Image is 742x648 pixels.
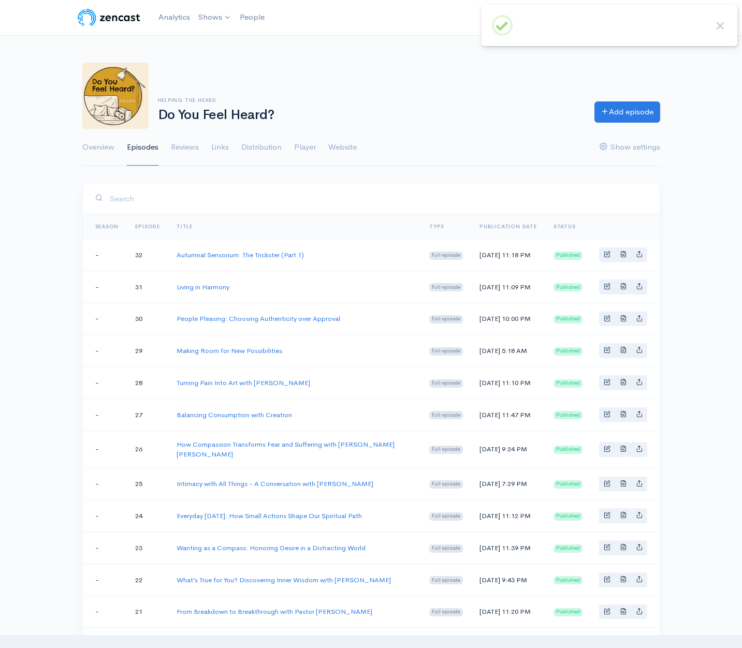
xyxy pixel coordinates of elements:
td: - [83,399,127,431]
td: 29 [127,335,168,367]
a: Living in Harmony [177,283,229,291]
span: Published [554,252,583,260]
iframe: gist-messenger-bubble-iframe [707,613,732,638]
a: Intimacy with All Things - A Conversation with [PERSON_NAME] [177,479,373,488]
h1: Do You Feel Heard? [158,108,582,123]
td: 28 [127,367,168,399]
span: Full episode [429,283,463,291]
td: [DATE] 11:09 PM [471,271,545,303]
td: [DATE] 11:18 PM [471,239,545,271]
div: Basic example [599,442,647,457]
td: [DATE] 11:39 PM [471,532,545,564]
td: - [83,468,127,500]
td: - [83,335,127,367]
input: Search [109,188,647,209]
a: Player [294,129,316,166]
span: Published [554,283,583,291]
span: Published [554,512,583,521]
a: Show settings [600,129,660,166]
td: - [83,367,127,399]
a: What’s True for You? Discovering Inner Wisdom with [PERSON_NAME] [177,576,391,584]
a: Shows [194,6,236,29]
div: Basic example [599,279,647,294]
div: Basic example [599,312,647,327]
span: Full episode [429,544,463,553]
a: Title [177,223,193,230]
span: Full episode [429,315,463,323]
td: - [83,532,127,564]
div: Basic example [599,477,647,492]
span: Full episode [429,512,463,521]
td: [DATE] 11:12 PM [471,500,545,532]
a: Wanting as a Compass: Honoring Desire in a Distracting World [177,543,366,552]
a: Season [95,223,119,230]
td: 25 [127,468,168,500]
a: Website [328,129,357,166]
span: Published [554,608,583,616]
td: [DATE] 7:29 PM [471,468,545,500]
span: Published [554,544,583,553]
a: Everyday [DATE]: How Small Actions Shape Our Spiritual Path [177,511,362,520]
a: People [236,6,269,28]
span: Published [554,480,583,489]
td: 31 [127,271,168,303]
a: Add episode [594,101,660,123]
a: Turning Pain Into Art with [PERSON_NAME] [177,378,310,387]
td: 21 [127,596,168,628]
a: Episodes [127,129,158,166]
div: Basic example [599,247,647,262]
a: From Breakdown to Breakthrough with Pastor [PERSON_NAME] [177,607,372,616]
div: Basic example [599,407,647,422]
span: Published [554,576,583,584]
td: [DATE] 10:00 PM [471,303,545,335]
td: [DATE] 5:18 AM [471,335,545,367]
td: [DATE] 11:10 PM [471,367,545,399]
span: Published [554,347,583,356]
a: Analytics [154,6,194,28]
span: Full episode [429,379,463,388]
a: Links [211,129,229,166]
span: Full episode [429,446,463,454]
button: Close this dialog [714,19,727,33]
a: Reviews [171,129,199,166]
td: - [83,500,127,532]
div: Basic example [599,375,647,390]
span: Status [554,223,576,230]
div: Basic example [599,572,647,587]
a: People Pleasing: Choosing Authenticity over Approval [177,314,340,323]
td: 30 [127,303,168,335]
td: 22 [127,564,168,596]
span: Full episode [429,480,463,489]
td: 26 [127,431,168,468]
td: 27 [127,399,168,431]
div: Basic example [599,508,647,523]
span: Published [554,411,583,419]
td: - [83,431,127,468]
a: Episode [135,223,160,230]
td: [DATE] 9:43 PM [471,564,545,596]
span: Full episode [429,411,463,419]
div: Basic example [599,540,647,555]
td: - [83,239,127,271]
a: Publication date [479,223,537,230]
span: Published [554,315,583,323]
span: Full episode [429,608,463,616]
a: Distribution [241,129,282,166]
h6: Helping The Heard [158,97,582,103]
div: Basic example [599,343,647,358]
a: Overview [82,129,114,166]
span: Published [554,379,583,388]
td: [DATE] 11:47 PM [471,399,545,431]
td: [DATE] 11:20 PM [471,596,545,628]
td: 24 [127,500,168,532]
span: Full episode [429,347,463,356]
td: 32 [127,239,168,271]
a: How Compassion Transforms Fear and Suffering with [PERSON_NAME] [PERSON_NAME] [177,440,395,459]
td: - [83,303,127,335]
td: 23 [127,532,168,564]
span: Published [554,446,583,454]
span: Full episode [429,252,463,260]
td: - [83,596,127,628]
td: - [83,564,127,596]
img: ZenCast Logo [76,7,142,28]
